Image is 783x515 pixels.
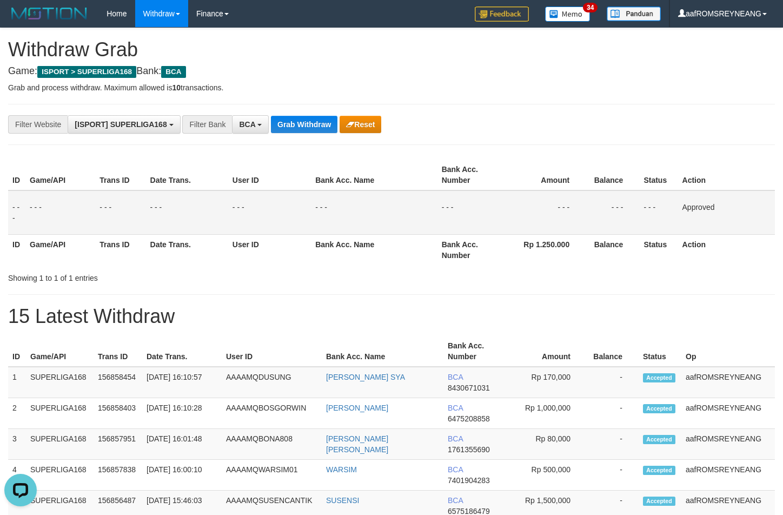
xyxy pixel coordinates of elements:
th: Action [678,160,775,190]
a: SUSENSI [326,496,359,505]
td: - - - [228,190,311,235]
th: Status [639,160,678,190]
span: BCA [448,373,463,381]
td: aafROMSREYNEANG [681,398,775,429]
td: - - - [146,190,228,235]
th: Game/API [25,160,95,190]
td: SUPERLIGA168 [26,367,94,398]
th: Trans ID [95,160,145,190]
td: - [587,429,639,460]
th: Status [639,336,681,367]
td: AAAAMQBOSGORWIN [222,398,322,429]
a: [PERSON_NAME] [PERSON_NAME] [326,434,388,454]
span: ISPORT > SUPERLIGA168 [37,66,136,78]
span: BCA [448,465,463,474]
img: Button%20Memo.svg [545,6,590,22]
td: Approved [678,190,775,235]
button: Grab Withdraw [271,116,337,133]
td: - - - [437,190,505,235]
span: Copy 7401904283 to clipboard [448,476,490,485]
a: WARSIM [326,465,357,474]
td: 156857838 [94,460,142,491]
td: [DATE] 16:00:10 [142,460,222,491]
th: Date Trans. [142,336,222,367]
th: ID [8,160,25,190]
td: SUPERLIGA168 [26,429,94,460]
th: Bank Acc. Name [311,234,437,265]
p: Grab and process withdraw. Maximum allowed is transactions. [8,82,775,93]
span: 34 [583,3,598,12]
td: SUPERLIGA168 [26,398,94,429]
th: User ID [228,160,311,190]
td: - [587,460,639,491]
span: BCA [239,120,255,129]
td: - - - [25,190,95,235]
th: ID [8,234,25,265]
h4: Game: Bank: [8,66,775,77]
td: - - - [639,190,678,235]
td: - - - [586,190,639,235]
td: Rp 170,000 [509,367,587,398]
th: Date Trans. [146,234,228,265]
th: ID [8,336,26,367]
th: Bank Acc. Number [443,336,509,367]
img: panduan.png [607,6,661,21]
td: - - - [8,190,25,235]
td: - - - [95,190,145,235]
th: Balance [587,336,639,367]
span: Copy 1761355690 to clipboard [448,445,490,454]
th: Rp 1.250.000 [505,234,586,265]
th: Status [639,234,678,265]
img: MOTION_logo.png [8,5,90,22]
span: Copy 8430671031 to clipboard [448,384,490,392]
td: AAAAMQDUSUNG [222,367,322,398]
a: [PERSON_NAME] [326,404,388,412]
button: Reset [340,116,381,133]
td: 2 [8,398,26,429]
td: aafROMSREYNEANG [681,429,775,460]
span: Copy 6475208858 to clipboard [448,414,490,423]
td: 4 [8,460,26,491]
th: Op [681,336,775,367]
td: SUPERLIGA168 [26,460,94,491]
span: BCA [448,434,463,443]
th: Amount [505,160,586,190]
button: BCA [232,115,269,134]
td: 156858403 [94,398,142,429]
th: Amount [509,336,587,367]
td: AAAAMQWARSIM01 [222,460,322,491]
span: Accepted [643,497,675,506]
span: Accepted [643,404,675,413]
th: Balance [586,160,639,190]
td: AAAAMQBONA808 [222,429,322,460]
td: aafROMSREYNEANG [681,460,775,491]
th: Bank Acc. Name [322,336,443,367]
span: Accepted [643,466,675,475]
th: User ID [222,336,322,367]
span: BCA [448,404,463,412]
a: [PERSON_NAME] SYA [326,373,405,381]
button: Open LiveChat chat widget [4,4,37,37]
div: Showing 1 to 1 of 1 entries [8,268,318,283]
span: Accepted [643,373,675,382]
th: User ID [228,234,311,265]
th: Date Trans. [146,160,228,190]
th: Bank Acc. Name [311,160,437,190]
span: BCA [448,496,463,505]
td: - [587,398,639,429]
div: Filter Website [8,115,68,134]
td: - - - [505,190,586,235]
td: 1 [8,367,26,398]
td: - - - [311,190,437,235]
div: Filter Bank [182,115,232,134]
span: [ISPORT] SUPERLIGA168 [75,120,167,129]
span: BCA [161,66,185,78]
td: [DATE] 16:01:48 [142,429,222,460]
img: Feedback.jpg [475,6,529,22]
td: [DATE] 16:10:28 [142,398,222,429]
td: [DATE] 16:10:57 [142,367,222,398]
th: Balance [586,234,639,265]
th: Action [678,234,775,265]
h1: Withdraw Grab [8,39,775,61]
td: aafROMSREYNEANG [681,367,775,398]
